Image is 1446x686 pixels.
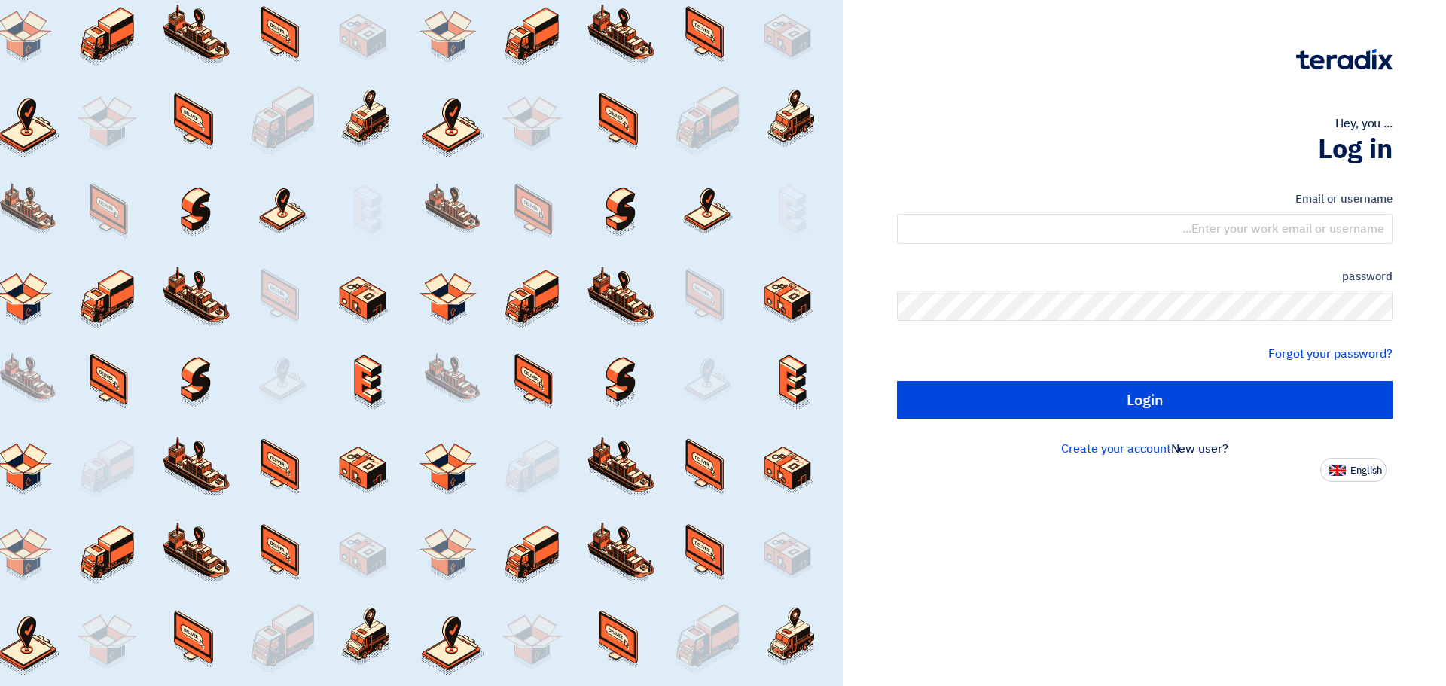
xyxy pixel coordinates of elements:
img: en-US.png [1329,465,1346,476]
button: English [1320,458,1387,482]
font: Email or username [1295,191,1393,207]
font: New user? [1171,440,1228,458]
img: Teradix logo [1296,49,1393,70]
a: Create your account [1061,440,1170,458]
input: Login [897,381,1393,419]
font: password [1342,268,1393,285]
font: Hey, you ... [1335,114,1393,133]
a: Forgot your password? [1268,345,1393,363]
font: Log in [1318,129,1393,169]
input: Enter your work email or username... [897,214,1393,244]
font: English [1350,463,1382,477]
